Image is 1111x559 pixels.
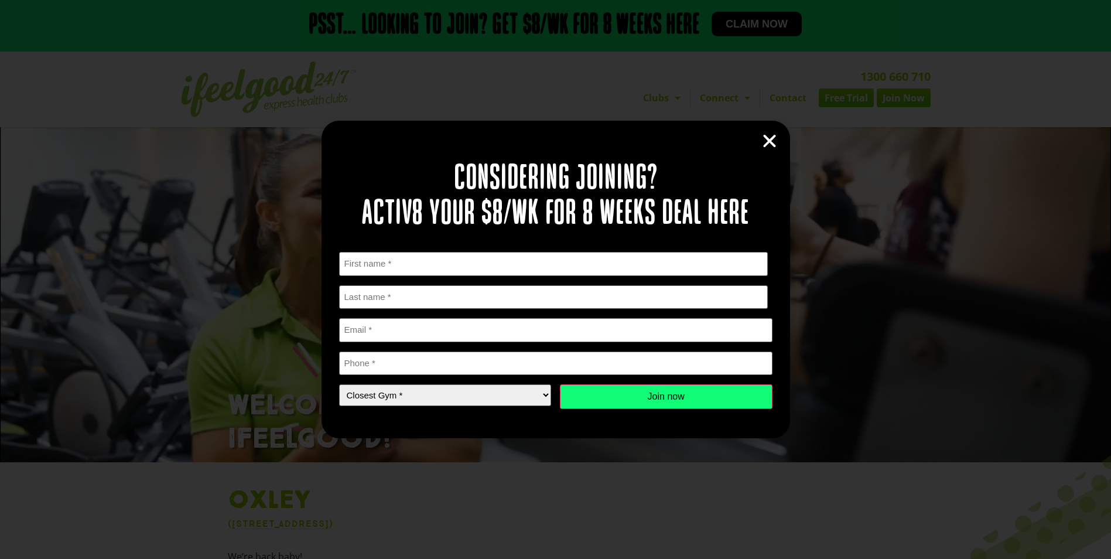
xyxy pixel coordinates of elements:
[339,252,768,276] input: First name *
[560,384,772,409] input: Join now
[339,285,768,309] input: Last name *
[339,352,772,376] input: Phone *
[339,162,772,232] h2: Considering joining? Activ8 your $8/wk for 8 weeks deal here
[339,318,772,342] input: Email *
[761,132,778,150] a: Close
